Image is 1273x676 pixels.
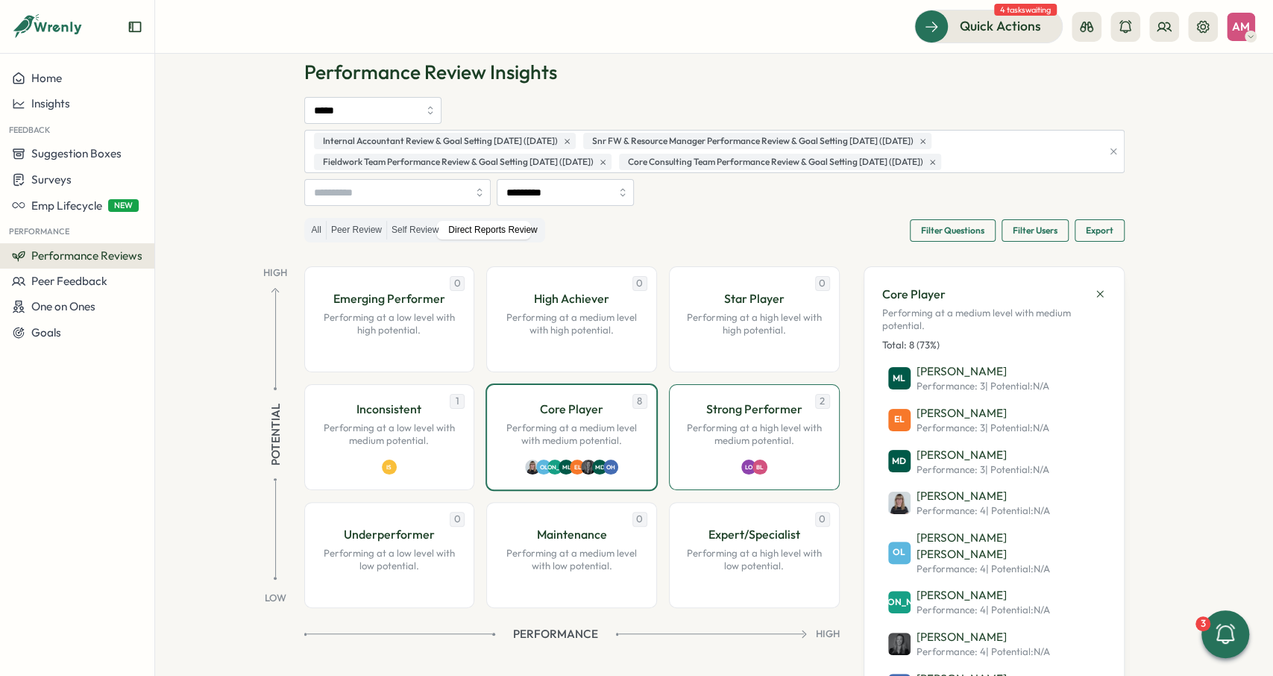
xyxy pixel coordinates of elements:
span: EL [573,463,580,472]
button: AM [1227,13,1255,41]
span: Performance [513,626,598,642]
span: LO [745,463,752,472]
a: ML[PERSON_NAME]Performance: 3| Potential:N/A [888,363,1049,393]
span: 4 tasks waiting [994,4,1057,16]
span: Peer Feedback [31,274,107,288]
p: [PERSON_NAME] [917,363,1049,380]
span: 8 [632,394,647,409]
span: AM [1232,20,1250,33]
p: [PERSON_NAME] [PERSON_NAME] [917,530,1096,563]
h1: Performance Review Insights [304,59,1125,85]
span: Filter Users [1013,220,1057,241]
p: High [263,266,287,280]
span: Performance: 4 | Potential : N/A [917,563,1096,576]
span: Goals [31,325,61,339]
span: Internal Accountant Review & Goal Setting [DATE] ([DATE]) [323,134,558,148]
span: Surveys [31,172,72,187]
p: Performing at a medium level with high potential. [502,311,641,337]
p: Total: 8 (73%) [882,339,1106,352]
p: Performing at a medium level with medium potential. [502,422,641,448]
p: Inconsistent [356,400,421,419]
a: EL[PERSON_NAME]Performance: 3| Potential:N/A [888,405,1049,435]
p: High [816,628,840,641]
span: Emp Lifecycle [31,198,102,213]
p: Performing at a high level with low potential. [685,547,824,573]
p: Underperformer [344,525,435,544]
img: Lisa Leonardo [525,460,540,475]
span: 0 [450,512,465,527]
p: Performing at a high level with medium potential. [685,422,824,448]
span: OH [606,463,615,472]
span: Quick Actions [960,16,1041,36]
span: Core Consulting Team Performance Review & Goal Setting [DATE] ([DATE]) [628,155,923,169]
span: [PERSON_NAME] [863,595,935,610]
a: MD[PERSON_NAME]Performance: 3| Potential:N/A [888,447,1049,477]
span: OL [893,545,905,560]
p: Emerging Performer [333,290,445,308]
label: All [307,221,326,240]
span: Performance Reviews [31,248,142,263]
p: Expert/Specialist [708,525,800,544]
span: ML [562,463,570,472]
button: 3 [1201,610,1249,658]
p: Low [265,586,286,605]
button: Filter Questions [910,219,996,242]
span: Filter Questions [921,220,984,241]
span: Performing at a medium level with medium potential. [882,307,1106,333]
p: Performing at a low level with medium potential. [320,422,459,448]
span: Home [31,71,62,85]
a: [PERSON_NAME][PERSON_NAME]Performance: 4| Potential:N/A [888,587,1050,617]
img: Maddison Croker [581,460,596,475]
span: 0 [632,276,647,291]
a: Lisa Leonardo[PERSON_NAME]Performance: 4| Potential:N/A [888,488,1050,518]
span: 0 [450,276,465,291]
div: 3 [1195,616,1210,631]
span: BL [756,463,763,472]
span: [PERSON_NAME] [530,463,579,472]
span: Export [1086,220,1113,241]
p: Core Player [540,400,603,419]
span: OL [540,463,547,472]
span: 1 [450,394,465,409]
span: Performance: 3 | Potential : N/A [917,463,1049,477]
button: Filter Users [1002,219,1069,242]
label: Peer Review [327,221,386,240]
span: 2 [815,394,830,409]
span: Performance: 3 | Potential : N/A [917,422,1049,435]
button: Quick Actions [914,10,1063,43]
p: [PERSON_NAME] [917,405,1049,422]
p: Performing at a medium level with low potential. [502,547,641,573]
p: Performing at a low level with low potential. [320,547,459,573]
p: Core Player [882,285,946,304]
span: MD [594,463,604,472]
p: Star Player [724,290,785,308]
span: Performance: 4 | Potential : N/A [917,504,1050,518]
span: Performance: 4 | Potential : N/A [917,645,1050,659]
span: Performance: 3 | Potential : N/A [917,380,1049,393]
p: [PERSON_NAME] [917,447,1049,463]
button: Expand sidebar [128,19,142,34]
span: One on Ones [31,299,95,313]
button: Export [1075,219,1125,242]
a: OL[PERSON_NAME] [PERSON_NAME]Performance: 4| Potential:N/A [888,530,1096,576]
span: 0 [632,512,647,527]
p: Performing at a high level with high potential. [685,311,824,337]
p: High Achiever [534,290,609,308]
img: Lisa Leonardo [888,492,911,514]
span: EL [894,413,905,427]
span: ML [893,372,905,386]
p: Maintenance [536,525,606,544]
span: Snr FW & Resource Manager Performance Review & Goal Setting [DATE] ([DATE]) [592,134,914,148]
span: 0 [815,512,830,527]
img: Maddison Croker [888,633,911,655]
span: Insights [31,96,70,110]
label: Self Review [387,221,443,240]
span: 0 [815,276,830,291]
span: NEW [108,199,139,212]
a: Maddison Croker[PERSON_NAME]Performance: 4| Potential:N/A [888,629,1050,659]
span: Potential [267,403,283,465]
span: Fieldwork Team Performance Review & Goal Setting [DATE] ([DATE]) [323,155,594,169]
span: IS [386,463,392,472]
span: MD [892,454,906,469]
p: [PERSON_NAME] [917,587,1050,604]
